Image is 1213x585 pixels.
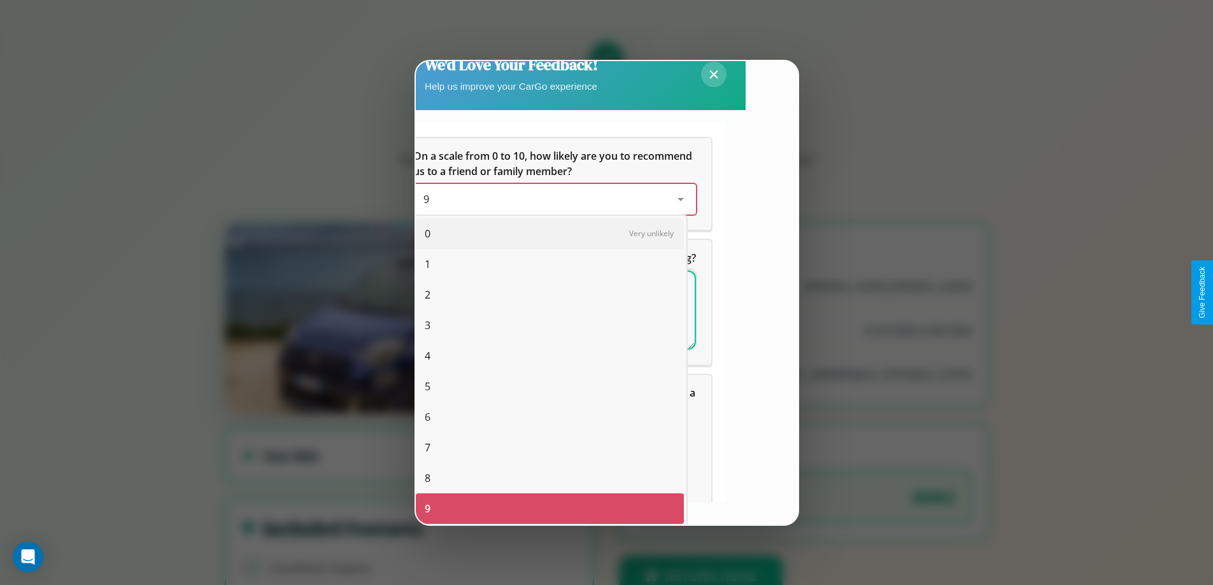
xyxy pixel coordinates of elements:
[425,78,598,95] p: Help us improve your CarGo experience
[416,249,684,279] div: 1
[425,379,430,394] span: 5
[425,318,430,333] span: 3
[416,310,684,341] div: 3
[413,148,696,179] h5: On a scale from 0 to 10, how likely are you to recommend us to a friend or family member?
[416,493,684,524] div: 9
[413,251,696,265] span: What can we do to make your experience more satisfying?
[416,371,684,402] div: 5
[416,432,684,463] div: 7
[425,470,430,486] span: 8
[423,192,429,206] span: 9
[425,409,430,425] span: 6
[413,149,695,178] span: On a scale from 0 to 10, how likely are you to recommend us to a friend or family member?
[629,228,674,239] span: Very unlikely
[425,226,430,241] span: 0
[413,184,696,215] div: On a scale from 0 to 10, how likely are you to recommend us to a friend or family member?
[425,287,430,302] span: 2
[398,138,711,230] div: On a scale from 0 to 10, how likely are you to recommend us to a friend or family member?
[416,402,684,432] div: 6
[416,524,684,554] div: 10
[425,440,430,455] span: 7
[425,348,430,363] span: 4
[425,54,598,75] h2: We'd Love Your Feedback!
[416,279,684,310] div: 2
[1198,267,1207,318] div: Give Feedback
[416,341,684,371] div: 4
[13,542,43,572] div: Open Intercom Messenger
[416,463,684,493] div: 8
[425,257,430,272] span: 1
[416,218,684,249] div: 0
[413,386,698,415] span: Which of the following features do you value the most in a vehicle?
[425,501,430,516] span: 9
